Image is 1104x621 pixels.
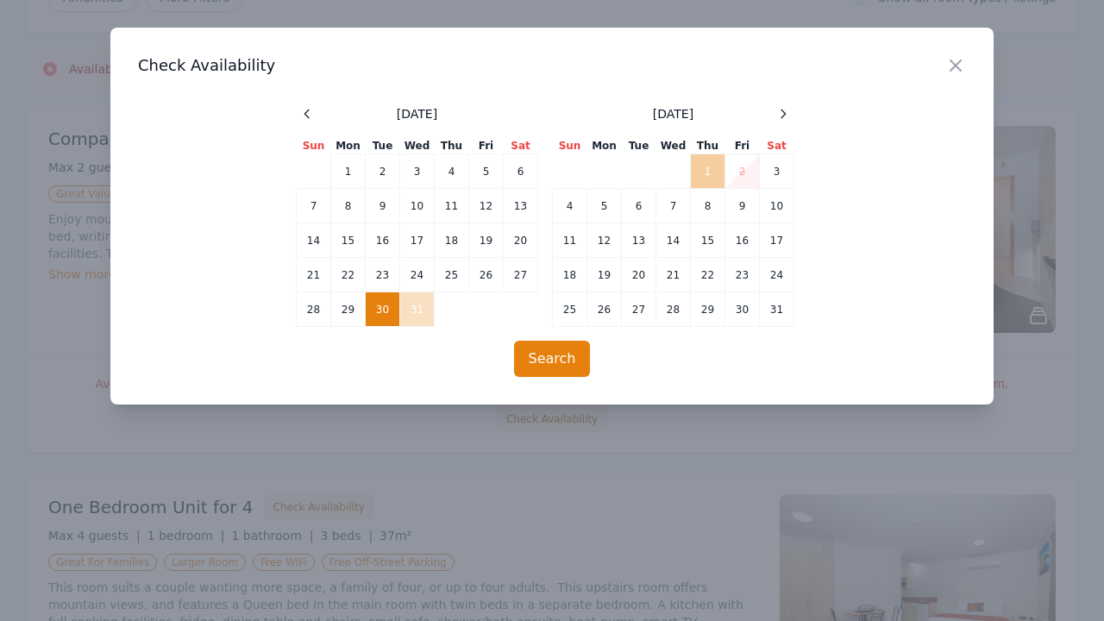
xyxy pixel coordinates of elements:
td: 9 [725,189,760,223]
td: 24 [400,258,435,292]
td: 21 [656,258,691,292]
td: 21 [297,258,331,292]
td: 13 [622,223,656,258]
th: Mon [587,138,622,154]
td: 19 [587,258,622,292]
th: Tue [622,138,656,154]
th: Mon [331,138,366,154]
td: 27 [622,292,656,327]
td: 18 [435,223,469,258]
button: Search [514,341,591,377]
td: 19 [469,223,504,258]
th: Sun [297,138,331,154]
th: Thu [691,138,725,154]
td: 4 [435,154,469,189]
th: Tue [366,138,400,154]
th: Wed [656,138,691,154]
th: Sun [553,138,587,154]
td: 30 [366,292,400,327]
td: 15 [331,223,366,258]
td: 1 [331,154,366,189]
th: Fri [725,138,760,154]
td: 7 [297,189,331,223]
td: 13 [504,189,538,223]
th: Sat [504,138,538,154]
td: 28 [297,292,331,327]
td: 27 [504,258,538,292]
th: Wed [400,138,435,154]
td: 5 [587,189,622,223]
td: 20 [622,258,656,292]
td: 8 [691,189,725,223]
span: [DATE] [397,105,437,122]
td: 28 [656,292,691,327]
td: 25 [553,292,587,327]
td: 15 [691,223,725,258]
td: 6 [504,154,538,189]
span: [DATE] [653,105,693,122]
td: 17 [400,223,435,258]
td: 18 [553,258,587,292]
td: 24 [760,258,794,292]
td: 12 [587,223,622,258]
td: 2 [725,154,760,189]
td: 26 [587,292,622,327]
td: 8 [331,189,366,223]
td: 23 [725,258,760,292]
td: 25 [435,258,469,292]
th: Thu [435,138,469,154]
td: 14 [656,223,691,258]
td: 31 [400,292,435,327]
td: 12 [469,189,504,223]
td: 30 [725,292,760,327]
td: 3 [760,154,794,189]
td: 29 [331,292,366,327]
td: 11 [553,223,587,258]
td: 2 [366,154,400,189]
h3: Check Availability [138,55,966,76]
th: Fri [469,138,504,154]
td: 1 [691,154,725,189]
td: 6 [622,189,656,223]
td: 17 [760,223,794,258]
td: 14 [297,223,331,258]
td: 31 [760,292,794,327]
td: 22 [331,258,366,292]
td: 26 [469,258,504,292]
td: 3 [400,154,435,189]
td: 4 [553,189,587,223]
td: 22 [691,258,725,292]
td: 9 [366,189,400,223]
td: 11 [435,189,469,223]
td: 23 [366,258,400,292]
td: 20 [504,223,538,258]
td: 29 [691,292,725,327]
td: 7 [656,189,691,223]
td: 10 [400,189,435,223]
td: 10 [760,189,794,223]
td: 16 [366,223,400,258]
td: 5 [469,154,504,189]
th: Sat [760,138,794,154]
td: 16 [725,223,760,258]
